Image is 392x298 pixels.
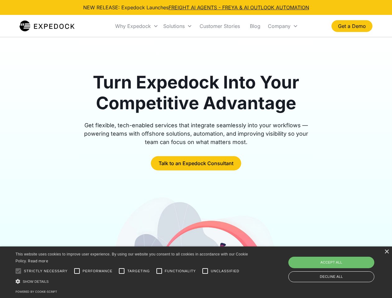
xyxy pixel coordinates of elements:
[113,16,161,37] div: Why Expedock
[268,23,291,29] div: Company
[169,4,309,11] a: FREIGHT AI AGENTS - FREYA & AI OUTLOOK AUTOMATION
[195,16,245,37] a: Customer Stories
[77,72,315,114] h1: Turn Expedock Into Your Competitive Advantage
[16,252,248,264] span: This website uses cookies to improve user experience. By using our website you consent to all coo...
[28,259,48,263] a: Read more
[265,16,300,37] div: Company
[83,4,309,11] div: NEW RELEASE: Expedock Launches
[289,231,392,298] iframe: Chat Widget
[161,16,195,37] div: Solutions
[245,16,265,37] a: Blog
[83,269,113,274] span: Performance
[20,20,74,32] img: Expedock Logo
[151,156,241,170] a: Talk to an Expedock Consultant
[20,20,74,32] a: home
[23,280,49,283] span: Show details
[16,290,57,293] a: Powered by cookie-script
[16,278,250,285] div: Show details
[165,269,196,274] span: Functionality
[211,269,239,274] span: Unclassified
[115,23,151,29] div: Why Expedock
[331,20,372,32] a: Get a Demo
[163,23,185,29] div: Solutions
[127,269,150,274] span: Targeting
[77,121,315,146] div: Get flexible, tech-enabled services that integrate seamlessly into your workflows — powering team...
[24,269,68,274] span: Strictly necessary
